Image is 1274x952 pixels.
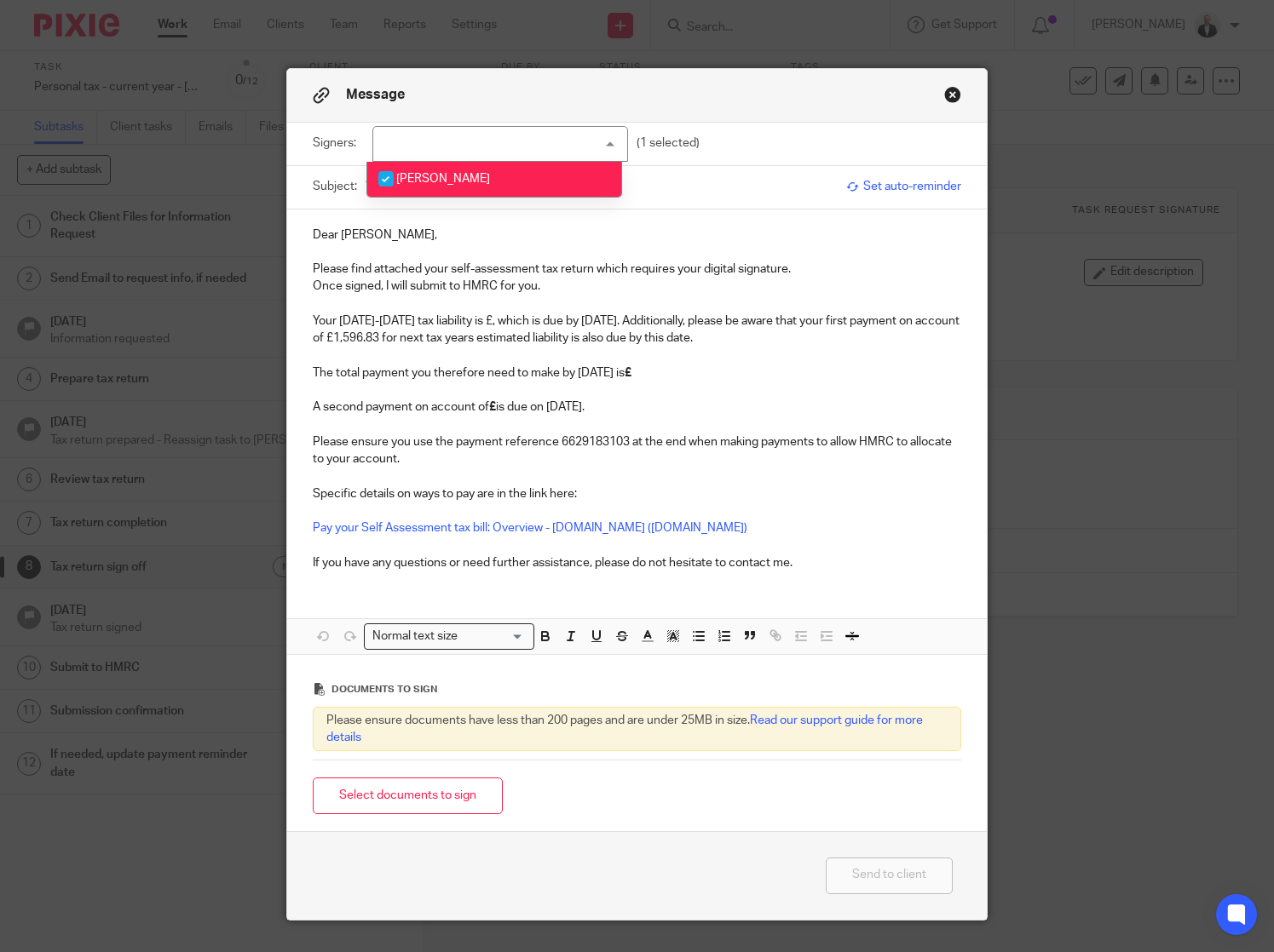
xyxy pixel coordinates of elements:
[313,554,960,571] p: If you have any questions or need further assistance, please do not hesitate to contact me.
[313,522,747,534] a: Pay your Self Assessment tax bill: Overview - [DOMAIN_NAME] ([DOMAIN_NAME])
[364,623,534,650] div: Search for option
[313,261,960,278] p: Please find attached your self-assessment tax return which requires your digital signature.
[846,178,961,195] span: Set auto-reminder
[396,173,490,185] span: [PERSON_NAME]
[313,227,960,244] p: Dear [PERSON_NAME],
[313,485,960,502] p: Specific details on ways to pay are in the link here:
[368,628,461,645] span: Normal text size
[313,433,960,468] p: Please ensure you use the payment reference 6629183103 at the end when making payments to allow H...
[489,401,496,413] strong: £
[313,399,960,416] p: A second payment on account of is due on [DATE].
[313,364,960,381] p: The total payment you therefore need to make by [DATE] is
[326,714,923,743] a: Read our support guide for more details
[313,178,357,195] label: Subject:
[313,135,364,152] label: Signers:
[313,707,960,752] div: Please ensure documents have less than 200 pages and are under 25MB in size.
[331,685,437,694] span: Documents to sign
[826,857,953,894] button: Send to client
[625,367,631,379] strong: £
[463,628,524,645] input: Search for option
[313,313,960,347] p: Your [DATE]-[DATE] tax liability is £, which is due by [DATE]. Additionally, please be aware that...
[313,278,960,295] p: Once signed, I will submit to HMRC for you.
[637,135,700,152] p: (1 selected)
[313,777,503,814] button: Select documents to sign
